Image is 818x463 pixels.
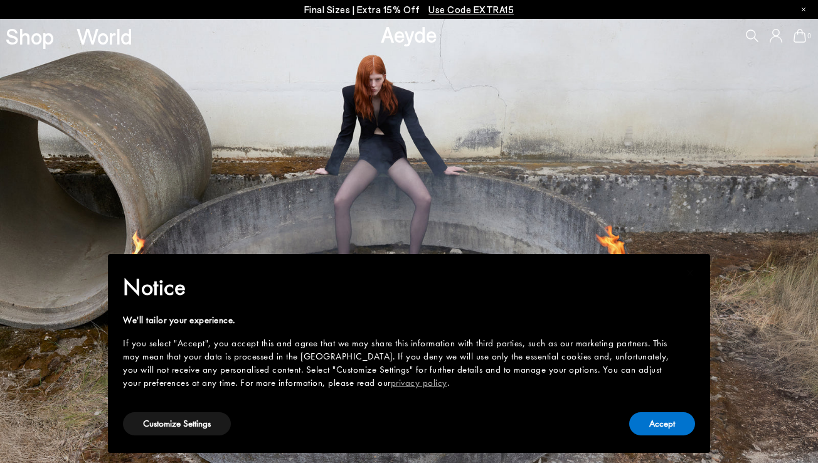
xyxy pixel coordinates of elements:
div: If you select "Accept", you accept this and agree that we may share this information with third p... [123,337,675,390]
a: privacy policy [391,376,447,389]
span: 0 [806,33,812,40]
a: Shop [6,25,54,47]
a: Aeyde [381,21,437,47]
button: Close this notice [675,258,705,288]
h2: Notice [123,271,675,304]
a: 0 [794,29,806,43]
p: Final Sizes | Extra 15% Off [304,2,514,18]
button: Accept [629,412,695,435]
span: × [686,263,694,282]
span: Navigate to /collections/ss25-final-sizes [428,4,514,15]
a: World [77,25,132,47]
button: Customize Settings [123,412,231,435]
div: We'll tailor your experience. [123,314,675,327]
